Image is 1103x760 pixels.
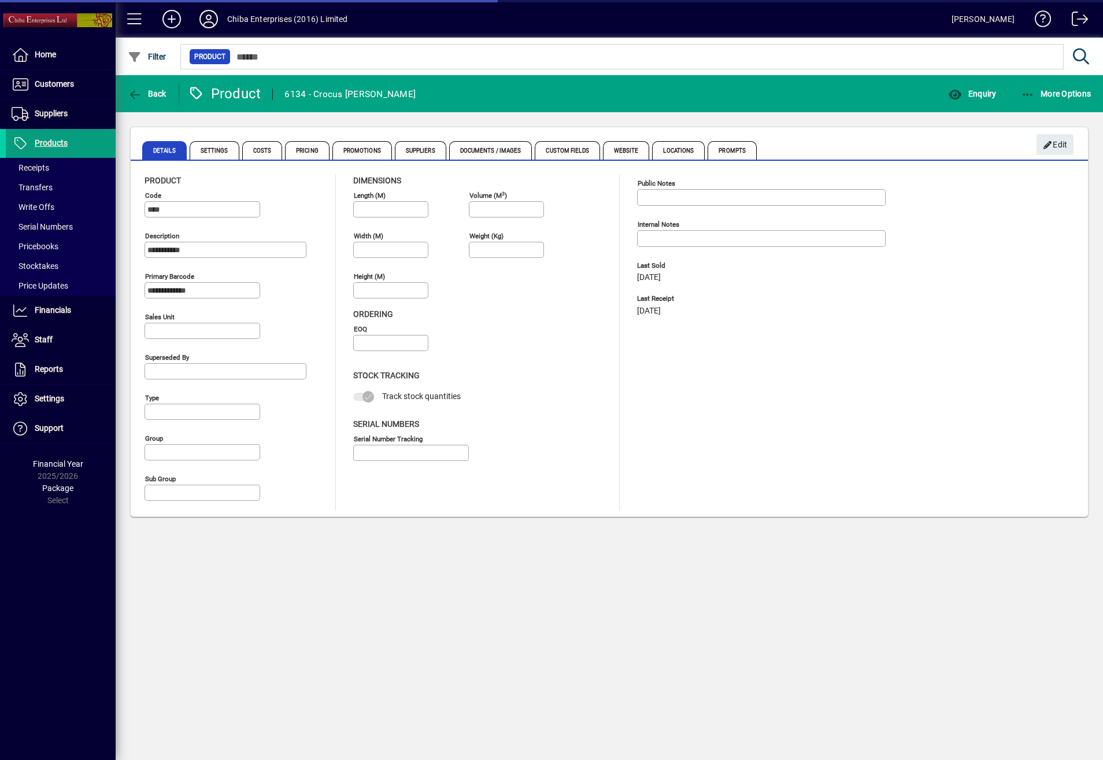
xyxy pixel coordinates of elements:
[354,272,385,281] mat-label: Height (m)
[116,83,179,104] app-page-header-button: Back
[12,261,58,271] span: Stocktakes
[35,335,53,344] span: Staff
[6,158,116,178] a: Receipts
[6,256,116,276] a: Stocktakes
[242,141,283,160] span: Costs
[33,459,83,468] span: Financial Year
[353,371,420,380] span: Stock Tracking
[1063,2,1089,40] a: Logout
[12,183,53,192] span: Transfers
[35,109,68,118] span: Suppliers
[6,355,116,384] a: Reports
[145,475,176,483] mat-label: Sub group
[284,85,416,104] div: 6134 - Crocus [PERSON_NAME]
[6,217,116,237] a: Serial Numbers
[6,276,116,296] a: Price Updates
[128,52,166,61] span: Filter
[145,191,161,200] mat-label: Code
[638,220,679,228] mat-label: Internal Notes
[332,141,392,160] span: Promotions
[35,50,56,59] span: Home
[6,414,116,443] a: Support
[6,385,116,414] a: Settings
[952,10,1015,28] div: [PERSON_NAME]
[125,83,169,104] button: Back
[708,141,757,160] span: Prompts
[6,178,116,197] a: Transfers
[35,79,74,88] span: Customers
[35,394,64,403] span: Settings
[35,423,64,433] span: Support
[145,434,163,442] mat-label: Group
[12,242,58,251] span: Pricebooks
[194,51,225,62] span: Product
[449,141,532,160] span: Documents / Images
[188,84,261,103] div: Product
[6,296,116,325] a: Financials
[354,434,423,442] mat-label: Serial Number tracking
[353,419,419,429] span: Serial Numbers
[190,141,239,160] span: Settings
[382,392,461,401] span: Track stock quantities
[354,232,383,240] mat-label: Width (m)
[12,202,54,212] span: Write Offs
[125,46,169,67] button: Filter
[128,89,166,98] span: Back
[535,141,599,160] span: Custom Fields
[153,9,190,29] button: Add
[35,364,63,374] span: Reports
[354,191,386,200] mat-label: Length (m)
[42,484,73,493] span: Package
[227,10,348,28] div: Chiba Enterprises (2016) Limited
[603,141,650,160] span: Website
[637,295,810,302] span: Last Receipt
[948,89,996,98] span: Enquiry
[353,309,393,319] span: Ordering
[469,232,504,240] mat-label: Weight (Kg)
[6,99,116,128] a: Suppliers
[638,179,675,187] mat-label: Public Notes
[1037,134,1074,155] button: Edit
[395,141,446,160] span: Suppliers
[12,222,73,231] span: Serial Numbers
[945,83,999,104] button: Enquiry
[145,394,159,402] mat-label: Type
[1021,89,1091,98] span: More Options
[145,176,181,185] span: Product
[12,281,68,290] span: Price Updates
[35,305,71,315] span: Financials
[12,163,49,172] span: Receipts
[142,141,187,160] span: Details
[145,313,175,321] mat-label: Sales unit
[354,325,367,333] mat-label: EOQ
[6,237,116,256] a: Pricebooks
[637,273,661,282] span: [DATE]
[6,70,116,99] a: Customers
[469,191,507,200] mat-label: Volume (m )
[6,40,116,69] a: Home
[35,138,68,147] span: Products
[145,232,179,240] mat-label: Description
[502,190,505,196] sup: 3
[6,326,116,355] a: Staff
[1026,2,1052,40] a: Knowledge Base
[190,9,227,29] button: Profile
[6,197,116,217] a: Write Offs
[637,262,810,270] span: Last Sold
[652,141,705,160] span: Locations
[353,176,401,185] span: Dimensions
[1043,135,1068,154] span: Edit
[145,353,189,361] mat-label: Superseded by
[285,141,330,160] span: Pricing
[145,272,194,281] mat-label: Primary barcode
[637,307,661,316] span: [DATE]
[1018,83,1094,104] button: More Options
